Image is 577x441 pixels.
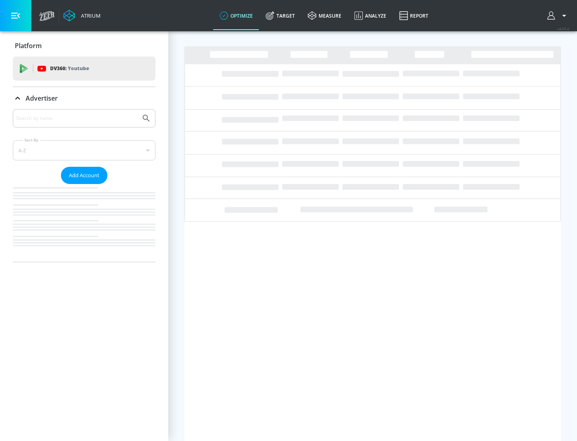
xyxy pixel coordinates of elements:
a: Analyze [348,1,393,30]
a: optimize [213,1,259,30]
div: Advertiser [13,87,155,109]
div: A-Z [13,140,155,160]
p: Platform [15,41,42,50]
input: Search by name [16,113,137,123]
div: Platform [13,34,155,57]
span: Add Account [69,171,99,180]
nav: list of Advertiser [13,184,155,262]
p: Advertiser [26,94,58,103]
p: Youtube [68,64,89,73]
a: Report [393,1,435,30]
span: v 4.25.4 [558,26,569,31]
a: Atrium [63,10,101,22]
div: Advertiser [13,109,155,262]
a: measure [301,1,348,30]
a: Target [259,1,301,30]
div: DV360: Youtube [13,57,155,81]
p: DV360: [50,64,89,73]
div: Atrium [78,12,101,19]
label: Sort By [23,138,40,143]
button: Add Account [61,167,107,184]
